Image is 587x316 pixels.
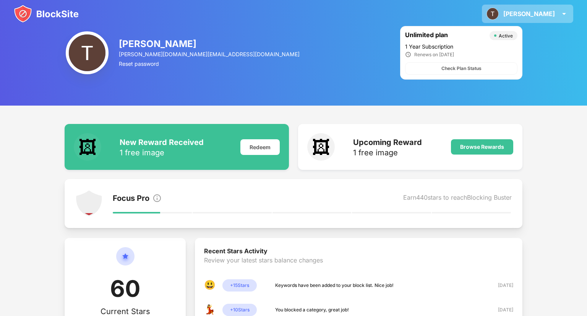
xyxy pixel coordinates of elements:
img: info.svg [152,194,162,203]
img: points-level-1.svg [75,190,103,217]
div: Renews on [DATE] [414,52,454,57]
img: blocksite-icon.svg [14,5,79,23]
div: [PERSON_NAME][DOMAIN_NAME][EMAIL_ADDRESS][DOMAIN_NAME] [119,51,300,57]
div: 😃 [204,279,216,292]
div: Focus Pro [113,194,149,204]
div: Redeem [240,139,280,155]
div: You blocked a category, great job! [275,306,349,314]
div: Browse Rewards [460,144,504,150]
div: 🖼 [74,133,101,161]
div: Check Plan Status [441,65,482,72]
div: 60 [110,275,140,307]
div: Current Stars [101,307,150,316]
div: 1 free image [120,149,204,156]
div: + 15 Stars [222,279,257,292]
div: New Reward Received [120,138,204,147]
div: Earn 440 stars to reach Blocking Buster [403,194,512,204]
div: Reset password [119,60,300,67]
div: 💃 [204,304,216,316]
div: + 10 Stars [222,304,257,316]
img: circle-star.svg [116,247,135,275]
div: [PERSON_NAME] [119,38,300,49]
div: 1 free image [353,149,422,156]
div: [DATE] [486,306,513,314]
img: clock_ic.svg [405,51,411,58]
div: Review your latest stars balance changes [204,256,513,279]
div: Upcoming Reward [353,138,422,147]
img: ACg8ocLpqnz3bbKLxXGjWazZG72qNnP1g1ak6kR1uJX06kgL9b7yLhOT=s96-c [486,8,499,20]
div: Recent Stars Activity [204,247,513,256]
div: Active [499,33,513,39]
div: 1 Year Subscription [405,43,517,50]
img: ACg8ocLpqnz3bbKLxXGjWazZG72qNnP1g1ak6kR1uJX06kgL9b7yLhOT=s96-c [66,31,109,74]
div: 🖼 [307,133,335,161]
div: [PERSON_NAME] [503,10,555,18]
div: Keywords have been added to your block list. Nice job! [275,282,394,289]
div: Unlimited plan [405,31,486,40]
div: [DATE] [486,282,513,289]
